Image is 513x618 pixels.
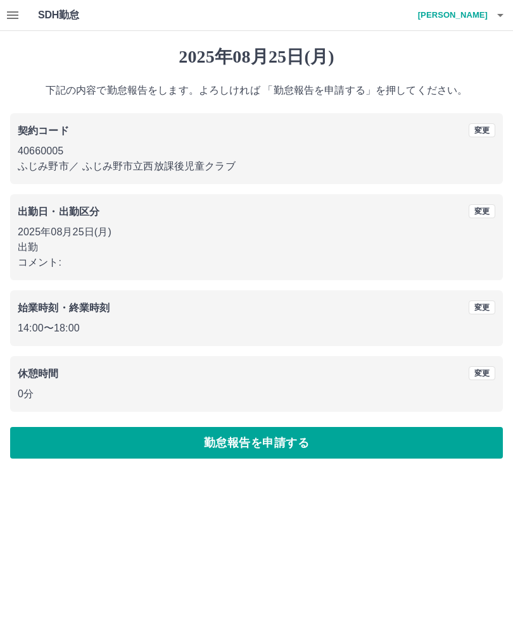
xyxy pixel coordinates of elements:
button: 変更 [469,123,495,137]
p: 14:00 〜 18:00 [18,321,495,336]
h1: 2025年08月25日(月) [10,46,503,68]
p: 0分 [18,386,495,402]
button: 変更 [469,300,495,314]
p: コメント: [18,255,495,270]
b: 出勤日・出勤区分 [18,206,99,217]
p: 出勤 [18,240,495,255]
button: 変更 [469,366,495,380]
p: ふじみ野市 ／ ふじみ野市立西放課後児童クラブ [18,159,495,174]
b: 休憩時間 [18,368,59,379]
button: 勤怠報告を申請する [10,427,503,459]
p: 2025年08月25日(月) [18,225,495,240]
p: 40660005 [18,144,495,159]
button: 変更 [469,204,495,218]
b: 始業時刻・終業時刻 [18,302,110,313]
p: 下記の内容で勤怠報告をします。よろしければ 「勤怠報告を申請する」を押してください。 [10,83,503,98]
b: 契約コード [18,125,69,136]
